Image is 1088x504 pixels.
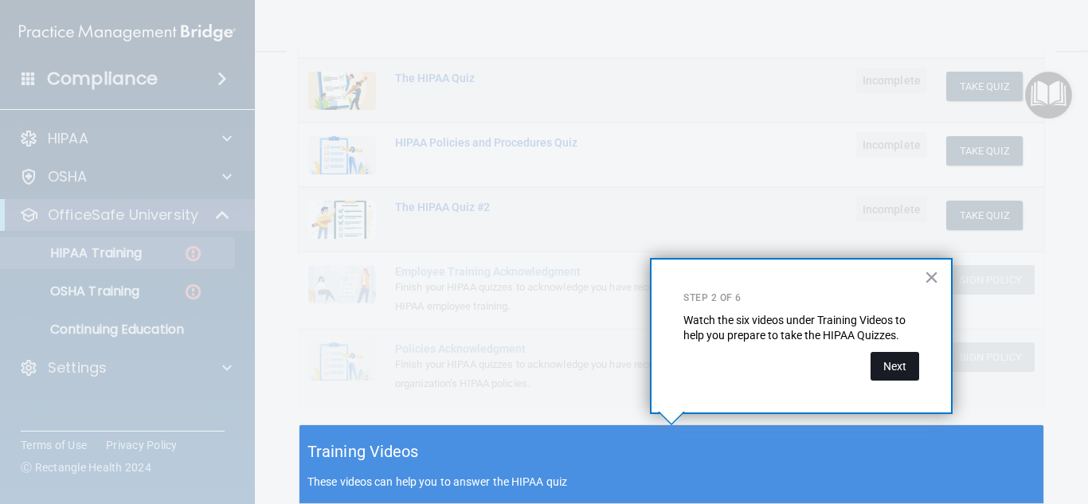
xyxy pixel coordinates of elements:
[683,291,919,305] p: Step 2 of 6
[307,475,1035,488] p: These videos can help you to answer the HIPAA quiz
[683,313,919,344] p: Watch the six videos under Training Videos to help you prepare to take the HIPAA Quizzes.
[871,352,919,381] button: Next
[307,438,419,466] h5: Training Videos
[924,264,939,290] button: Close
